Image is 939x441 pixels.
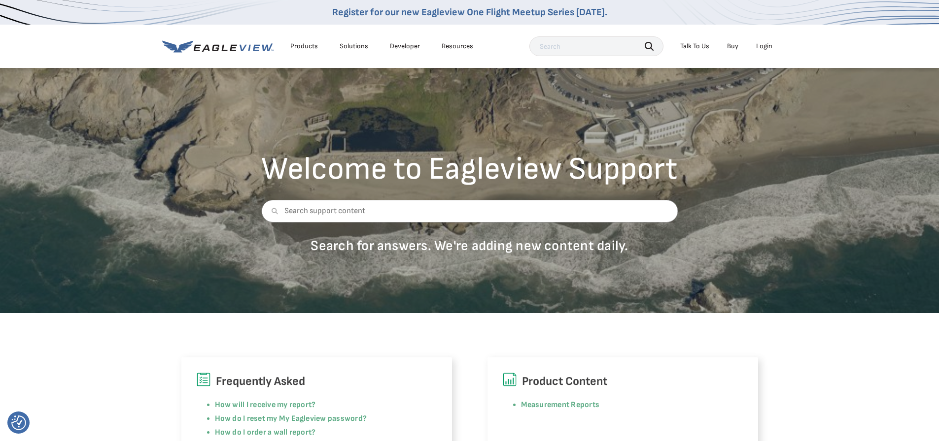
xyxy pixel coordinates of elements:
input: Search [529,36,663,56]
a: How do I reset my My Eagleview password? [215,414,367,423]
div: Solutions [340,42,368,51]
a: Buy [727,42,738,51]
div: Login [756,42,772,51]
h6: Frequently Asked [196,372,437,391]
p: Search for answers. We're adding new content daily. [261,237,678,254]
img: Revisit consent button [11,415,26,430]
button: Consent Preferences [11,415,26,430]
div: Resources [442,42,473,51]
input: Search support content [261,200,678,222]
h2: Welcome to Eagleview Support [261,154,678,185]
h6: Product Content [502,372,743,391]
a: Developer [390,42,420,51]
a: How will I receive my report? [215,400,316,409]
a: Measurement Reports [521,400,600,409]
div: Talk To Us [680,42,709,51]
a: How do I order a wall report? [215,428,316,437]
div: Products [290,42,318,51]
a: Register for our new Eagleview One Flight Meetup Series [DATE]. [332,6,607,18]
